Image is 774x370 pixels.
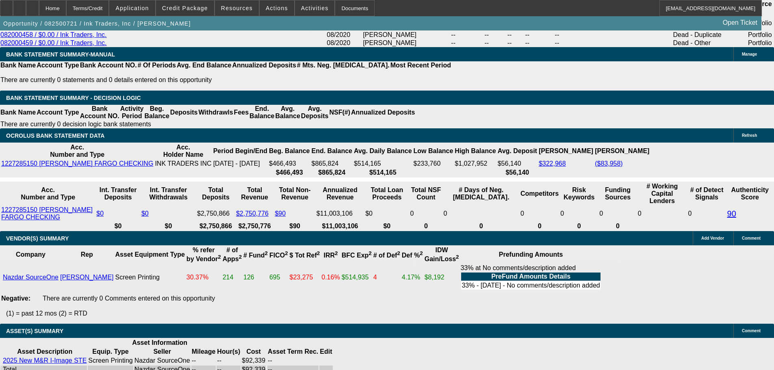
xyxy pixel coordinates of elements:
[673,31,748,39] td: Dead - Duplicate
[269,160,310,168] td: $466,493
[215,0,259,16] button: Resources
[96,210,104,217] a: $0
[80,105,120,120] th: Bank Account NO.
[301,105,329,120] th: Avg. Deposits
[323,252,338,259] b: IRR
[727,209,736,218] a: 90
[217,348,240,355] b: Hour(s)
[497,160,538,168] td: $56,140
[390,61,451,69] th: Most Recent Period
[3,357,87,364] a: 2025 New M&R I-Image STE
[295,0,335,16] button: Activities
[36,61,80,69] th: Account Type
[243,252,268,259] b: # Fund
[594,143,650,159] th: [PERSON_NAME]
[81,251,93,258] b: Rep
[236,222,274,230] th: $2,750,776
[222,264,242,291] td: 214
[153,348,171,355] b: Seller
[132,339,187,346] b: Asset Information
[134,357,191,365] td: Nazdar SourceOne
[365,222,409,230] th: $0
[213,143,268,159] th: Period Begin/End
[688,182,726,205] th: # of Detect Signals
[560,222,598,230] th: 0
[197,206,235,221] td: $2,750,866
[525,39,554,47] td: --
[6,310,774,317] p: (1) = past 12 mos (2) = RTD
[748,39,774,47] td: Portfolio
[335,250,338,256] sup: 2
[311,169,352,177] th: $865,824
[221,5,253,11] span: Resources
[410,206,442,221] td: 0
[317,250,320,256] sup: 2
[218,254,221,260] sup: 2
[275,105,300,120] th: Avg. Balance
[497,169,538,177] th: $56,140
[688,206,726,221] td: 0
[6,95,141,101] span: Bank Statement Summary - Decision Logic
[484,31,507,39] td: --
[274,182,315,205] th: Total Non-Revenue
[520,182,559,205] th: Competitors
[88,348,133,356] th: Equip. Type
[316,222,364,230] th: $11,003,106
[176,61,232,69] th: Avg. End Balance
[301,5,329,11] span: Activities
[246,348,261,355] b: Cost
[269,143,310,159] th: Beg. Balance
[555,31,585,39] td: --
[297,61,390,69] th: # Mts. Neg. [MEDICAL_DATA].
[507,31,525,39] td: --
[365,206,409,221] td: $0
[454,160,496,168] td: $1,027,952
[555,39,585,47] td: --
[267,348,319,356] th: Asset Term Recommendation
[402,252,423,259] b: Def %
[191,357,216,365] td: --
[456,254,459,260] sup: 2
[6,132,104,139] span: OCROLUS BANK STATEMENT DATA
[234,105,249,120] th: Fees
[17,348,72,355] b: Asset Description
[599,222,637,230] th: 0
[410,222,442,230] th: 0
[1,160,153,167] a: 1227285150 [PERSON_NAME] FARGO CHECKING
[109,0,155,16] button: Application
[1,143,154,159] th: Acc. Number and Type
[223,247,242,262] b: # of Apps
[289,264,321,291] td: $23,275
[243,264,268,291] td: 126
[341,264,372,291] td: $514,935
[141,222,196,230] th: $0
[0,31,107,38] a: 082000458 / $0.00 / Ink Traders, Inc.
[267,357,319,365] td: --
[638,210,642,217] span: 0
[266,5,288,11] span: Actions
[3,274,59,281] a: Nazdar SourceOne
[241,357,266,365] td: $92,339
[197,182,235,205] th: Total Deposits
[491,273,570,280] b: PreFund Amounts Details
[595,160,623,167] a: ($83,958)
[269,169,310,177] th: $466,493
[637,182,687,205] th: # Working Capital Lenders
[351,105,415,120] th: Annualized Deposits
[232,61,296,69] th: Annualized Deposits
[321,264,340,291] td: 0.16%
[484,39,507,47] td: --
[443,182,519,205] th: # Days of Neg. [MEDICAL_DATA].
[420,250,423,256] sup: 2
[373,264,401,291] td: 4
[198,105,233,120] th: Withdrawls
[269,252,288,259] b: FICO
[454,143,496,159] th: High Balance
[275,210,286,217] a: $90
[269,264,288,291] td: 695
[373,252,400,259] b: # of Def
[156,0,214,16] button: Credit Package
[451,31,484,39] td: --
[115,251,185,258] b: Asset Equipment Type
[397,250,400,256] sup: 2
